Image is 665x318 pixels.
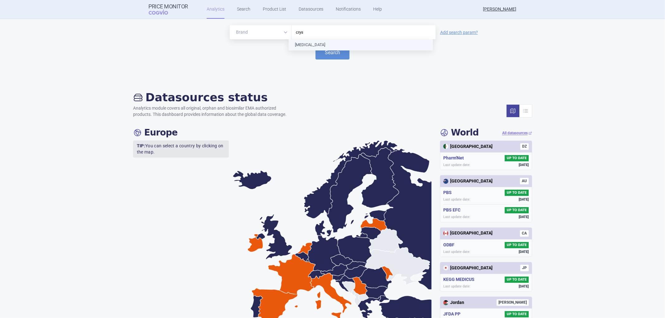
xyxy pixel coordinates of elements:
span: Last update date: [443,249,470,254]
h4: Europe [133,127,178,138]
span: UP TO DATE [505,311,528,317]
h5: PBS [443,190,454,196]
span: UP TO DATE [505,277,528,283]
span: UP TO DATE [505,207,528,213]
h5: KEGG MEDICUS [443,277,477,283]
span: [DATE] [519,249,529,254]
button: Search [316,45,349,59]
img: Canada [443,231,448,236]
span: Last update date: [443,215,470,219]
h5: ODBF [443,242,457,248]
span: CA [520,230,529,237]
span: JP [520,265,529,271]
h2: Datasources status [133,91,293,104]
span: [DATE] [519,197,529,202]
img: Algeria [443,144,448,149]
h5: PBS EFC [443,207,463,213]
a: Price MonitorCOGVIO [149,3,188,15]
h4: World [440,127,479,138]
span: Last update date: [443,284,470,289]
p: Analytics module covers all original, orphan and biosimilar EMA authorized products. This dashboa... [133,105,293,117]
div: Jordan [443,300,464,306]
span: UP TO DATE [505,155,528,161]
span: [PERSON_NAME] [497,299,529,306]
span: [DATE] [519,163,529,167]
li: [MEDICAL_DATA] [289,39,433,50]
img: Japan [443,265,448,270]
h5: JFDA PP [443,311,463,317]
h5: Pharm'Net [443,155,466,161]
span: [DATE] [519,215,529,219]
div: [GEOGRAPHIC_DATA] [443,144,493,150]
a: All datasources [502,131,532,136]
p: You can select a country by clicking on the map. [133,140,229,158]
span: Last update date: [443,163,470,167]
span: UP TO DATE [505,242,528,248]
div: [GEOGRAPHIC_DATA] [443,265,493,271]
span: Last update date: [443,197,470,202]
div: [GEOGRAPHIC_DATA] [443,178,493,184]
strong: Price Monitor [149,3,188,10]
div: [GEOGRAPHIC_DATA] [443,230,493,236]
span: AU [520,178,529,184]
span: DZ [520,143,529,150]
img: Australia [443,179,448,184]
span: UP TO DATE [505,190,528,196]
a: Add search param? [440,30,478,35]
img: Jordan [443,300,448,305]
span: COGVIO [149,10,177,15]
strong: TIP: [137,143,145,148]
span: [DATE] [519,284,529,289]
